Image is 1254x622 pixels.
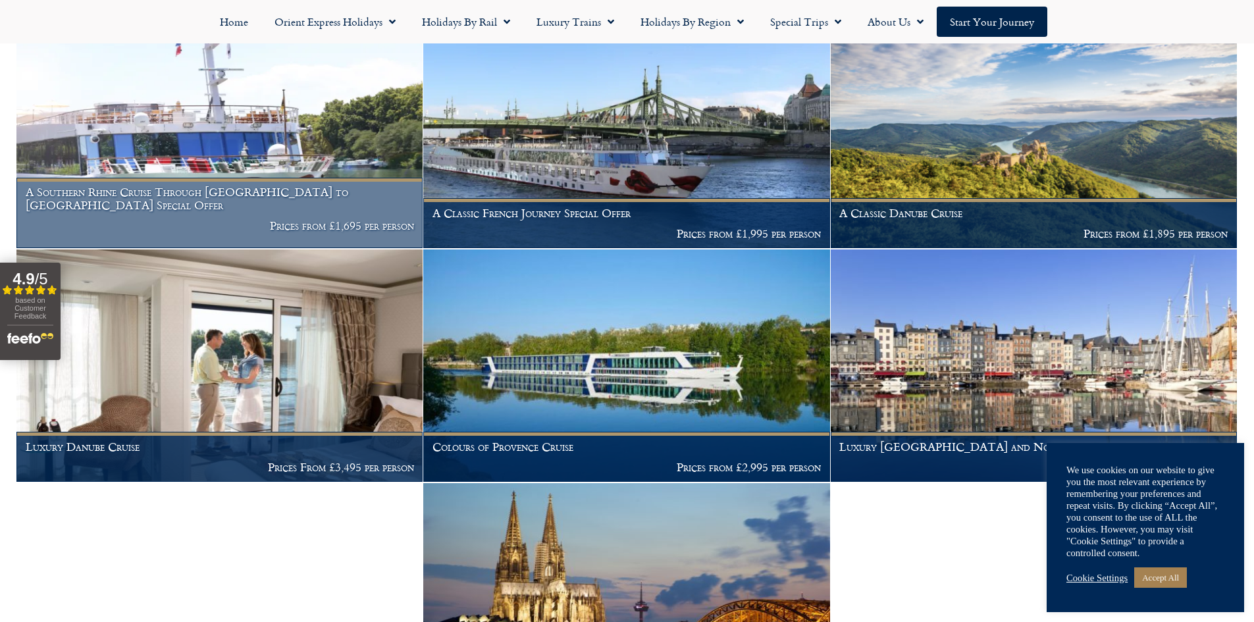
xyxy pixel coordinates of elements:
[1066,464,1224,559] div: We use cookies on our website to give you the most relevant experience by remembering your prefer...
[207,7,261,37] a: Home
[523,7,627,37] a: Luxury Trains
[1134,567,1187,588] a: Accept All
[831,16,1238,249] a: A Classic Danube Cruise Prices from £1,895 per person
[26,186,414,211] h1: A Southern Rhine Cruise Through [GEOGRAPHIC_DATA] to [GEOGRAPHIC_DATA] Special Offer
[839,461,1228,474] p: Prices from £2,995 per person
[423,16,830,249] a: A Classic French Journey Special Offer Prices from £1,995 per person
[831,249,1238,482] a: Luxury [GEOGRAPHIC_DATA] and Normandy Cruise Prices from £2,995 per person
[839,440,1228,454] h1: Luxury [GEOGRAPHIC_DATA] and Normandy Cruise
[1066,572,1128,584] a: Cookie Settings
[432,227,821,240] p: Prices from £1,995 per person
[432,461,821,474] p: Prices from £2,995 per person
[423,249,830,482] a: Colours of Provence Cruise Prices from £2,995 per person
[757,7,854,37] a: Special Trips
[16,249,423,482] a: Luxury Danube Cruise Prices From £3,495 per person
[409,7,523,37] a: Holidays by Rail
[26,440,414,454] h1: Luxury Danube Cruise
[26,219,414,232] p: Prices from £1,695 per person
[937,7,1047,37] a: Start your Journey
[627,7,757,37] a: Holidays by Region
[432,440,821,454] h1: Colours of Provence Cruise
[432,207,821,220] h1: A Classic French Journey Special Offer
[854,7,937,37] a: About Us
[16,16,423,249] a: A Southern Rhine Cruise Through [GEOGRAPHIC_DATA] to [GEOGRAPHIC_DATA] Special Offer Prices from ...
[26,461,414,474] p: Prices From £3,495 per person
[839,207,1228,220] h1: A Classic Danube Cruise
[839,227,1228,240] p: Prices from £1,895 per person
[261,7,409,37] a: Orient Express Holidays
[7,7,1247,37] nav: Menu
